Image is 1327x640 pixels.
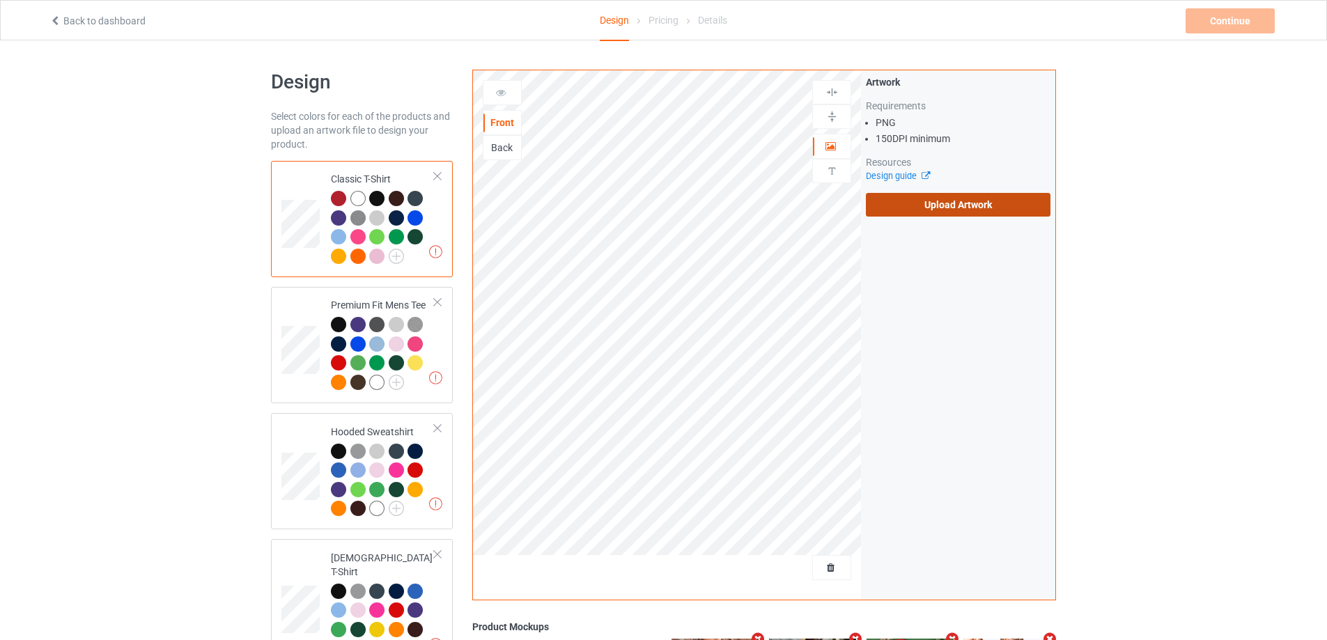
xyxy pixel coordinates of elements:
[866,99,1050,113] div: Requirements
[389,249,404,264] img: svg+xml;base64,PD94bWwgdmVyc2lvbj0iMS4wIiBlbmNvZGluZz0iVVRGLTgiPz4KPHN2ZyB3aWR0aD0iMjJweCIgaGVpZ2...
[866,155,1050,169] div: Resources
[866,75,1050,89] div: Artwork
[271,287,453,403] div: Premium Fit Mens Tee
[429,371,442,384] img: exclamation icon
[350,210,366,226] img: heather_texture.png
[876,116,1050,130] li: PNG
[271,109,453,151] div: Select colors for each of the products and upload an artwork file to design your product.
[331,172,435,263] div: Classic T-Shirt
[825,110,839,123] img: svg%3E%0A
[483,141,521,155] div: Back
[429,245,442,258] img: exclamation icon
[49,15,146,26] a: Back to dashboard
[600,1,629,41] div: Design
[649,1,678,40] div: Pricing
[271,161,453,277] div: Classic T-Shirt
[331,425,435,515] div: Hooded Sweatshirt
[331,298,435,389] div: Premium Fit Mens Tee
[866,171,929,181] a: Design guide
[271,413,453,529] div: Hooded Sweatshirt
[483,116,521,130] div: Front
[698,1,727,40] div: Details
[408,317,423,332] img: heather_texture.png
[429,497,442,510] img: exclamation icon
[389,501,404,516] img: svg+xml;base64,PD94bWwgdmVyc2lvbj0iMS4wIiBlbmNvZGluZz0iVVRGLTgiPz4KPHN2ZyB3aWR0aD0iMjJweCIgaGVpZ2...
[271,70,453,95] h1: Design
[389,375,404,390] img: svg+xml;base64,PD94bWwgdmVyc2lvbj0iMS4wIiBlbmNvZGluZz0iVVRGLTgiPz4KPHN2ZyB3aWR0aD0iMjJweCIgaGVpZ2...
[866,193,1050,217] label: Upload Artwork
[472,620,1056,634] div: Product Mockups
[825,164,839,178] img: svg%3E%0A
[876,132,1050,146] li: 150 DPI minimum
[825,86,839,99] img: svg%3E%0A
